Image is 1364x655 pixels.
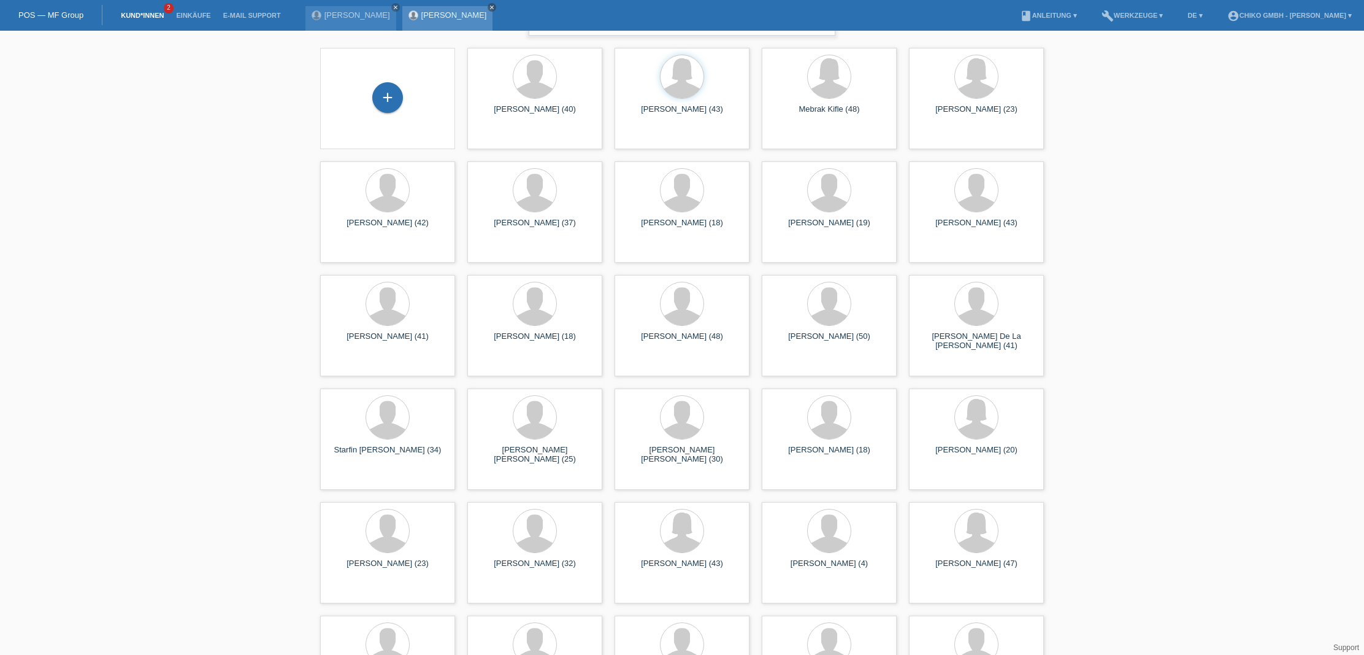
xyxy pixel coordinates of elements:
[164,3,174,14] span: 2
[772,331,887,351] div: [PERSON_NAME] (50)
[489,4,495,10] i: close
[1221,12,1358,19] a: account_circleChiko GmbH - [PERSON_NAME] ▾
[1181,12,1208,19] a: DE ▾
[919,331,1034,351] div: [PERSON_NAME] De La [PERSON_NAME] (41)
[624,559,740,578] div: [PERSON_NAME] (43)
[919,218,1034,238] div: [PERSON_NAME] (43)
[1020,10,1032,22] i: book
[330,559,445,578] div: [PERSON_NAME] (23)
[624,445,740,465] div: [PERSON_NAME] [PERSON_NAME] (30)
[772,218,887,238] div: [PERSON_NAME] (19)
[477,331,592,351] div: [PERSON_NAME] (18)
[18,10,83,20] a: POS — MF Group
[330,218,445,238] div: [PERSON_NAME] (42)
[1095,12,1170,19] a: buildWerkzeuge ▾
[919,104,1034,124] div: [PERSON_NAME] (23)
[115,12,170,19] a: Kund*innen
[217,12,287,19] a: E-Mail Support
[1227,10,1239,22] i: account_circle
[477,218,592,238] div: [PERSON_NAME] (37)
[477,445,592,465] div: [PERSON_NAME] [PERSON_NAME] (25)
[330,445,445,465] div: Starfin [PERSON_NAME] (34)
[477,104,592,124] div: [PERSON_NAME] (40)
[170,12,216,19] a: Einkäufe
[1014,12,1083,19] a: bookAnleitung ▾
[1102,10,1114,22] i: build
[488,3,496,12] a: close
[391,3,400,12] a: close
[421,10,487,20] a: [PERSON_NAME]
[393,4,399,10] i: close
[324,10,390,20] a: [PERSON_NAME]
[919,445,1034,465] div: [PERSON_NAME] (20)
[919,559,1034,578] div: [PERSON_NAME] (47)
[772,104,887,124] div: Mebrak Kifle (48)
[772,559,887,578] div: [PERSON_NAME] (4)
[772,445,887,465] div: [PERSON_NAME] (18)
[1333,643,1359,652] a: Support
[624,331,740,351] div: [PERSON_NAME] (48)
[373,87,402,108] div: Kund*in hinzufügen
[477,559,592,578] div: [PERSON_NAME] (32)
[330,331,445,351] div: [PERSON_NAME] (41)
[624,218,740,238] div: [PERSON_NAME] (18)
[624,104,740,124] div: [PERSON_NAME] (43)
